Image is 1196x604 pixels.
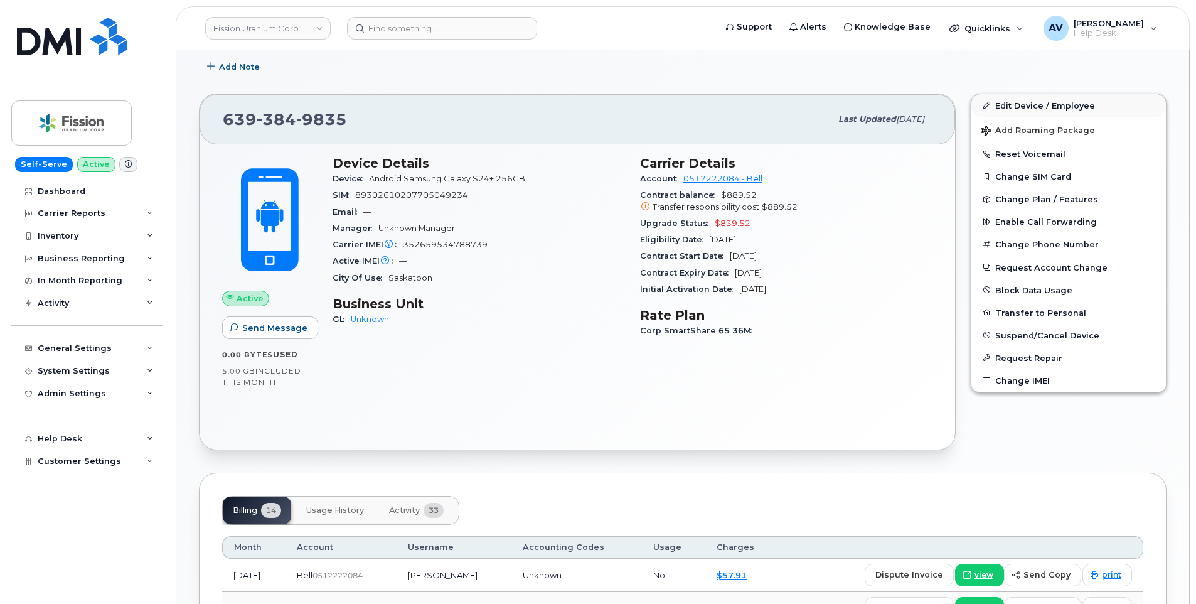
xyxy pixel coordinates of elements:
[242,322,307,334] span: Send Message
[424,503,444,518] span: 33
[838,114,896,124] span: Last updated
[683,174,762,183] a: 0512222084 - Bell
[1004,564,1081,586] button: send copy
[347,17,537,40] input: Find something...
[941,16,1032,41] div: Quicklinks
[971,301,1166,324] button: Transfer to Personal
[800,21,826,33] span: Alerts
[971,369,1166,392] button: Change IMEI
[640,308,932,323] h3: Rate Plan
[642,536,705,559] th: Usage
[705,536,781,559] th: Charges
[653,202,759,212] span: Transfer responsibility cost
[205,17,331,40] a: Fission Uranium Corp.
[971,233,1166,256] button: Change Phone Number
[388,273,432,283] span: Saskatoon
[351,315,389,324] a: Unknown
[971,117,1166,143] button: Add Roaming Package
[735,268,762,278] span: [DATE]
[397,536,512,559] th: Username
[971,94,1166,117] a: Edit Device / Employee
[333,315,351,324] span: GL
[222,366,301,387] span: included this month
[369,174,525,183] span: Android Samsung Galaxy S24+ 256GB
[312,571,363,580] span: 0512222084
[640,284,739,294] span: Initial Activation Date
[355,190,468,200] span: 89302610207705049234
[333,174,369,183] span: Device
[896,114,924,124] span: [DATE]
[219,61,260,73] span: Add Note
[1074,28,1144,38] span: Help Desk
[333,256,399,266] span: Active IMEI
[640,190,721,200] span: Contract balance
[640,235,709,244] span: Eligibility Date
[971,143,1166,165] button: Reset Voicemail
[333,156,625,171] h3: Device Details
[199,56,270,78] button: Add Note
[971,347,1166,369] button: Request Repair
[1082,564,1132,586] a: print
[523,570,562,580] span: Unknown
[222,367,255,375] span: 5.00 GB
[781,14,835,40] a: Alerts
[855,21,931,33] span: Knowledge Base
[389,505,420,515] span: Activity
[223,110,347,129] span: 639
[715,218,750,228] span: $839.52
[865,564,954,586] button: dispute invoice
[971,324,1166,347] button: Suspend/Cancel Device
[717,570,747,580] a: $57.91
[642,559,705,592] td: No
[222,559,286,592] td: [DATE]
[257,110,296,129] span: 384
[640,174,683,183] span: Account
[333,296,625,311] h3: Business Unit
[237,293,264,305] span: Active
[403,240,488,249] span: 352659534788739
[640,268,735,278] span: Contract Expiry Date
[995,330,1099,340] span: Suspend/Cancel Device
[363,207,371,217] span: —
[297,570,312,580] span: Bell
[286,536,396,559] th: Account
[333,224,378,233] span: Manager
[333,190,355,200] span: SIM
[640,251,730,261] span: Contract Start Date
[511,536,642,559] th: Accounting Codes
[378,224,455,233] span: Unknown Manager
[640,326,758,335] span: Corp SmartShare 65 36M
[399,256,407,266] span: —
[1074,18,1144,28] span: [PERSON_NAME]
[1023,569,1071,581] span: send copy
[717,14,781,40] a: Support
[955,564,1004,586] a: view
[640,156,932,171] h3: Carrier Details
[273,350,298,359] span: used
[1102,569,1121,581] span: print
[974,569,993,581] span: view
[971,210,1166,233] button: Enable Call Forwarding
[971,165,1166,188] button: Change SIM Card
[222,350,273,359] span: 0.00 Bytes
[730,251,757,261] span: [DATE]
[739,284,766,294] span: [DATE]
[964,23,1010,33] span: Quicklinks
[737,21,772,33] span: Support
[971,188,1166,210] button: Change Plan / Features
[835,14,939,40] a: Knowledge Base
[1049,21,1063,36] span: AV
[1035,16,1166,41] div: Adam Vickers
[222,316,318,339] button: Send Message
[640,190,932,213] span: $889.52
[995,217,1097,227] span: Enable Call Forwarding
[875,569,943,581] span: dispute invoice
[333,273,388,283] span: City Of Use
[397,559,512,592] td: [PERSON_NAME]
[971,256,1166,279] button: Request Account Change
[296,110,347,129] span: 9835
[981,126,1095,138] span: Add Roaming Package
[222,536,286,559] th: Month
[640,218,715,228] span: Upgrade Status
[762,202,798,212] span: $889.52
